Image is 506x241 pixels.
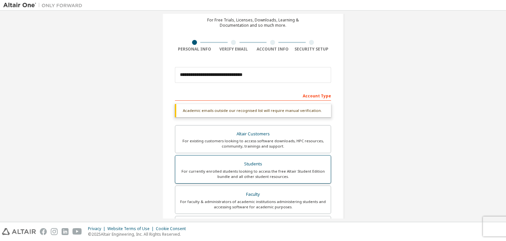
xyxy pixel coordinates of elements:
[107,226,156,231] div: Website Terms of Use
[88,226,107,231] div: Privacy
[179,190,327,199] div: Faculty
[88,231,190,237] p: © 2025 Altair Engineering, Inc. All Rights Reserved.
[179,169,327,179] div: For currently enrolled students looking to access the free Altair Student Edition bundle and all ...
[2,228,36,235] img: altair_logo.svg
[175,90,331,101] div: Account Type
[253,47,292,52] div: Account Info
[175,104,331,117] div: Academic emails outside our recognised list will require manual verification.
[179,129,327,139] div: Altair Customers
[3,2,86,9] img: Altair One
[292,47,331,52] div: Security Setup
[214,47,253,52] div: Verify Email
[156,226,190,231] div: Cookie Consent
[175,47,214,52] div: Personal Info
[72,228,82,235] img: youtube.svg
[51,228,58,235] img: instagram.svg
[62,228,69,235] img: linkedin.svg
[179,199,327,210] div: For faculty & administrators of academic institutions administering students and accessing softwa...
[179,138,327,149] div: For existing customers looking to access software downloads, HPC resources, community, trainings ...
[207,17,299,28] div: For Free Trials, Licenses, Downloads, Learning & Documentation and so much more.
[40,228,47,235] img: facebook.svg
[179,159,327,169] div: Students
